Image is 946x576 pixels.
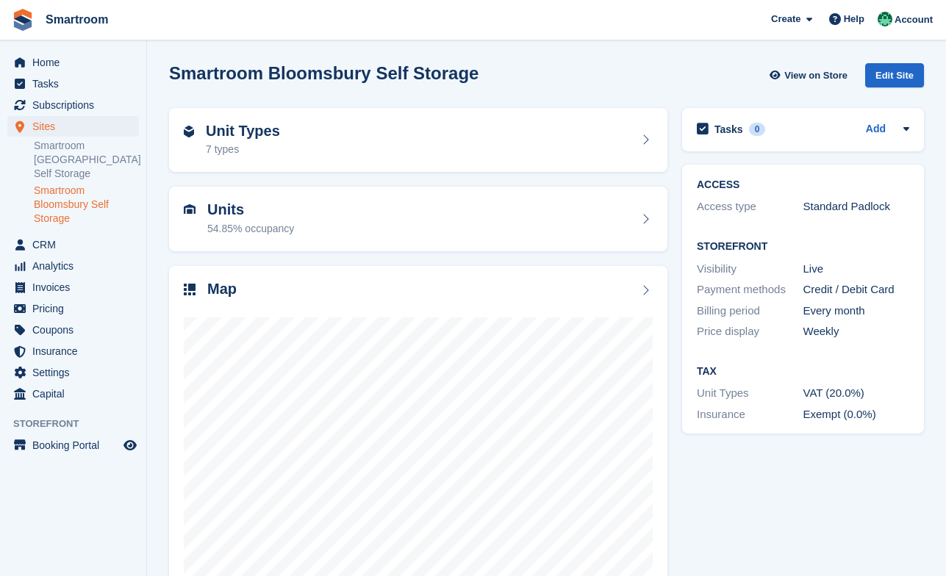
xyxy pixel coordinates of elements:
div: 54.85% occupancy [207,221,294,237]
div: Edit Site [865,63,924,87]
a: menu [7,341,139,361]
span: Home [32,52,121,73]
a: Edit Site [865,63,924,93]
div: Price display [697,323,803,340]
span: Booking Portal [32,435,121,456]
div: Every month [803,303,910,320]
span: Insurance [32,341,121,361]
div: Live [803,261,910,278]
span: Create [771,12,800,26]
img: unit-type-icn-2b2737a686de81e16bb02015468b77c625bbabd49415b5ef34ead5e3b44a266d.svg [184,126,194,137]
div: Credit / Debit Card [803,281,910,298]
div: Visibility [697,261,803,278]
a: menu [7,116,139,137]
span: Help [844,12,864,26]
a: menu [7,298,139,319]
a: menu [7,384,139,404]
a: Units 54.85% occupancy [169,187,667,251]
span: Analytics [32,256,121,276]
a: menu [7,277,139,298]
a: Unit Types 7 types [169,108,667,173]
div: Exempt (0.0%) [803,406,910,423]
img: Jacob Gabriel [878,12,892,26]
h2: ACCESS [697,179,909,191]
span: Settings [32,362,121,383]
span: Coupons [32,320,121,340]
span: Capital [32,384,121,404]
h2: Smartroom Bloomsbury Self Storage [169,63,479,83]
h2: Units [207,201,294,218]
h2: Unit Types [206,123,280,140]
a: menu [7,256,139,276]
a: View on Store [767,63,853,87]
div: Unit Types [697,385,803,402]
span: Sites [32,116,121,137]
div: Weekly [803,323,910,340]
a: menu [7,362,139,383]
a: menu [7,435,139,456]
a: menu [7,52,139,73]
h2: Tax [697,366,909,378]
img: stora-icon-8386f47178a22dfd0bd8f6a31ec36ba5ce8667c1dd55bd0f319d3a0aa187defe.svg [12,9,34,31]
span: Pricing [32,298,121,319]
a: Add [866,121,886,138]
span: Invoices [32,277,121,298]
span: Storefront [13,417,146,431]
div: Insurance [697,406,803,423]
a: menu [7,320,139,340]
h2: Storefront [697,241,909,253]
span: CRM [32,234,121,255]
a: Preview store [121,436,139,454]
img: map-icn-33ee37083ee616e46c38cad1a60f524a97daa1e2b2c8c0bc3eb3415660979fc1.svg [184,284,196,295]
img: unit-icn-7be61d7bf1b0ce9d3e12c5938cc71ed9869f7b940bace4675aadf7bd6d80202e.svg [184,204,196,215]
h2: Map [207,281,237,298]
span: Account [895,12,933,27]
a: menu [7,95,139,115]
div: Access type [697,198,803,215]
span: Tasks [32,73,121,94]
div: 0 [749,123,766,136]
div: 7 types [206,142,280,157]
div: Billing period [697,303,803,320]
a: menu [7,73,139,94]
a: Smartroom [40,7,114,32]
div: VAT (20.0%) [803,385,910,402]
a: menu [7,234,139,255]
a: Smartroom [GEOGRAPHIC_DATA] Self Storage [34,139,139,181]
div: Standard Padlock [803,198,910,215]
h2: Tasks [714,123,743,136]
div: Payment methods [697,281,803,298]
span: Subscriptions [32,95,121,115]
a: Smartroom Bloomsbury Self Storage [34,184,139,226]
span: View on Store [784,68,848,83]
